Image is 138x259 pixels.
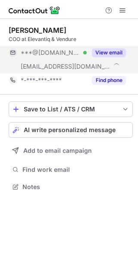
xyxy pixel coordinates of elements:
button: Notes [9,181,133,193]
button: Find work email [9,164,133,176]
button: Reveal Button [92,48,126,57]
span: Add to email campaign [23,147,92,154]
div: [PERSON_NAME] [9,26,66,35]
span: AI write personalized message [24,126,116,133]
button: AI write personalized message [9,122,133,138]
span: [EMAIL_ADDRESS][DOMAIN_NAME] [21,63,110,70]
span: ***@[DOMAIN_NAME] [21,49,80,57]
button: Reveal Button [92,76,126,85]
div: COO at Elevantiq & Vendure [9,35,133,43]
button: Add to email campaign [9,143,133,158]
button: save-profile-one-click [9,101,133,117]
img: ContactOut v5.3.10 [9,5,60,16]
span: Find work email [22,166,129,174]
div: Save to List / ATS / CRM [24,106,118,113]
span: Notes [22,183,129,191]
